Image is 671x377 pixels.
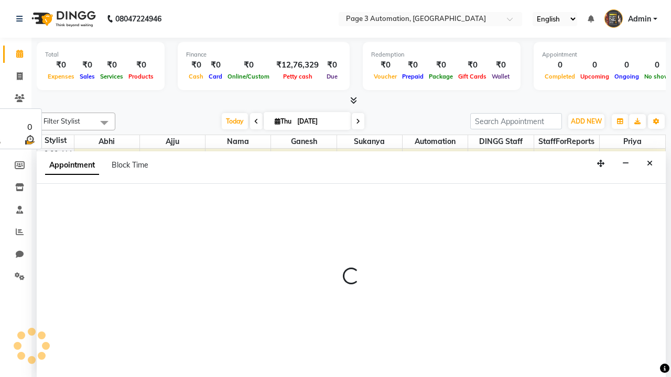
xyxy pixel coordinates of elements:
[324,73,340,80] span: Due
[45,59,77,71] div: ₹0
[186,73,206,80] span: Cash
[74,135,139,148] span: Abhi
[23,120,36,133] div: 0
[542,73,578,80] span: Completed
[225,59,272,71] div: ₹0
[126,73,156,80] span: Products
[371,59,399,71] div: ₹0
[604,9,623,28] img: Admin
[600,135,665,148] span: Priya
[37,135,74,146] div: Stylist
[272,117,294,125] span: Thu
[222,113,248,129] span: Today
[44,117,80,125] span: Filter Stylist
[578,59,612,71] div: 0
[323,59,341,71] div: ₹0
[186,50,341,59] div: Finance
[271,135,336,148] span: Ganesh
[77,73,98,80] span: Sales
[42,149,74,160] div: 9:00 AM
[77,59,98,71] div: ₹0
[45,50,156,59] div: Total
[642,156,657,172] button: Close
[612,73,642,80] span: Ongoing
[225,73,272,80] span: Online/Custom
[489,59,512,71] div: ₹0
[126,59,156,71] div: ₹0
[206,73,225,80] span: Card
[98,73,126,80] span: Services
[98,59,126,71] div: ₹0
[470,113,562,129] input: Search Appointment
[534,135,599,148] span: StaffForReports
[45,73,77,80] span: Expenses
[371,73,399,80] span: Voucher
[23,133,36,146] img: wait_time.png
[628,14,651,25] span: Admin
[571,117,602,125] span: ADD NEW
[294,114,347,129] input: 2025-09-04
[27,4,99,34] img: logo
[112,160,148,170] span: Block Time
[272,59,323,71] div: ₹12,76,329
[426,59,456,71] div: ₹0
[115,4,161,34] b: 08047224946
[456,59,489,71] div: ₹0
[399,59,426,71] div: ₹0
[542,59,578,71] div: 0
[371,50,512,59] div: Redemption
[186,59,206,71] div: ₹0
[206,59,225,71] div: ₹0
[140,135,205,148] span: Ajju
[403,135,468,148] span: Automation
[280,73,315,80] span: Petty cash
[205,135,270,148] span: Nama
[578,73,612,80] span: Upcoming
[45,156,99,175] span: Appointment
[489,73,512,80] span: Wallet
[468,135,533,148] span: DINGG Staff
[399,73,426,80] span: Prepaid
[456,73,489,80] span: Gift Cards
[337,135,402,148] span: Sukanya
[612,59,642,71] div: 0
[426,73,456,80] span: Package
[568,114,604,129] button: ADD NEW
